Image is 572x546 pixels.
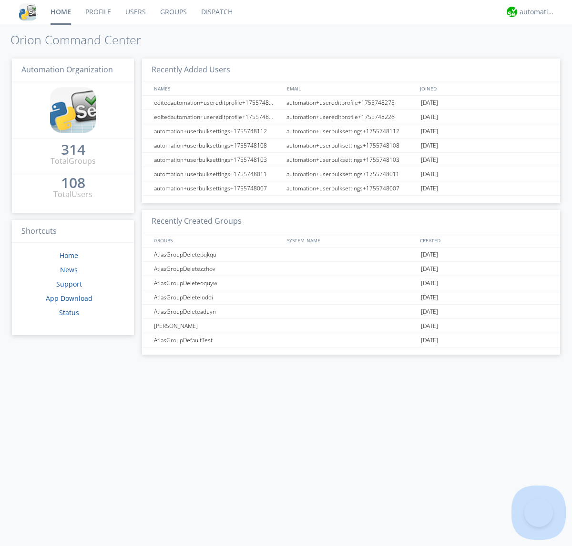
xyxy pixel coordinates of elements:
[285,81,418,95] div: EMAIL
[152,181,284,195] div: automation+userbulksettings+1755748007
[152,305,284,318] div: AtlasGroupDeleteaduyn
[142,276,560,290] a: AtlasGroupDeleteoquyw[DATE]
[421,276,438,290] span: [DATE]
[421,124,438,139] span: [DATE]
[59,308,79,317] a: Status
[284,181,419,195] div: automation+userbulksettings+1755748007
[152,319,284,333] div: [PERSON_NAME]
[53,189,92,200] div: Total Users
[520,7,555,17] div: automation+atlas
[142,139,560,153] a: automation+userbulksettings+1755748108automation+userbulksettings+1755748108[DATE]
[152,290,284,304] div: AtlasGroupDeleteloddi
[421,96,438,110] span: [DATE]
[56,279,82,288] a: Support
[421,319,438,333] span: [DATE]
[142,262,560,276] a: AtlasGroupDeletezzhov[DATE]
[61,178,85,189] a: 108
[60,265,78,274] a: News
[61,145,85,156] a: 314
[152,262,284,276] div: AtlasGroupDeletezzhov
[142,167,560,181] a: automation+userbulksettings+1755748011automation+userbulksettings+1755748011[DATE]
[142,153,560,167] a: automation+userbulksettings+1755748103automation+userbulksettings+1755748103[DATE]
[50,87,96,133] img: cddb5a64eb264b2086981ab96f4c1ba7
[46,294,92,303] a: App Download
[421,181,438,196] span: [DATE]
[152,333,284,347] div: AtlasGroupDefaultTest
[142,124,560,139] a: automation+userbulksettings+1755748112automation+userbulksettings+1755748112[DATE]
[421,110,438,124] span: [DATE]
[60,251,78,260] a: Home
[284,96,419,109] div: automation+usereditprofile+1755748275
[61,145,85,154] div: 314
[61,178,85,188] div: 108
[142,305,560,319] a: AtlasGroupDeleteaduyn[DATE]
[524,498,553,527] iframe: Toggle Customer Support
[142,248,560,262] a: AtlasGroupDeletepqkqu[DATE]
[142,96,560,110] a: editedautomation+usereditprofile+1755748275automation+usereditprofile+1755748275[DATE]
[142,110,560,124] a: editedautomation+usereditprofile+1755748226automation+usereditprofile+1755748226[DATE]
[421,305,438,319] span: [DATE]
[421,262,438,276] span: [DATE]
[421,333,438,347] span: [DATE]
[421,153,438,167] span: [DATE]
[142,290,560,305] a: AtlasGroupDeleteloddi[DATE]
[142,181,560,196] a: automation+userbulksettings+1755748007automation+userbulksettings+1755748007[DATE]
[152,124,284,138] div: automation+userbulksettings+1755748112
[284,110,419,124] div: automation+usereditprofile+1755748226
[142,59,560,82] h3: Recently Added Users
[21,64,113,75] span: Automation Organization
[284,153,419,167] div: automation+userbulksettings+1755748103
[152,153,284,167] div: automation+userbulksettings+1755748103
[152,167,284,181] div: automation+userbulksettings+1755748011
[19,3,36,20] img: cddb5a64eb264b2086981ab96f4c1ba7
[418,81,551,95] div: JOINED
[284,139,419,152] div: automation+userbulksettings+1755748108
[152,81,282,95] div: NAMES
[284,124,419,138] div: automation+userbulksettings+1755748112
[285,233,418,247] div: SYSTEM_NAME
[421,167,438,181] span: [DATE]
[152,96,284,109] div: editedautomation+usereditprofile+1755748275
[51,156,96,167] div: Total Groups
[142,319,560,333] a: [PERSON_NAME][DATE]
[421,290,438,305] span: [DATE]
[152,139,284,152] div: automation+userbulksettings+1755748108
[152,276,284,290] div: AtlasGroupDeleteoquyw
[142,210,560,233] h3: Recently Created Groups
[418,233,551,247] div: CREATED
[12,220,134,243] h3: Shortcuts
[507,7,517,17] img: d2d01cd9b4174d08988066c6d424eccd
[152,248,284,261] div: AtlasGroupDeletepqkqu
[421,248,438,262] span: [DATE]
[284,167,419,181] div: automation+userbulksettings+1755748011
[142,333,560,347] a: AtlasGroupDefaultTest[DATE]
[421,139,438,153] span: [DATE]
[152,110,284,124] div: editedautomation+usereditprofile+1755748226
[152,233,282,247] div: GROUPS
